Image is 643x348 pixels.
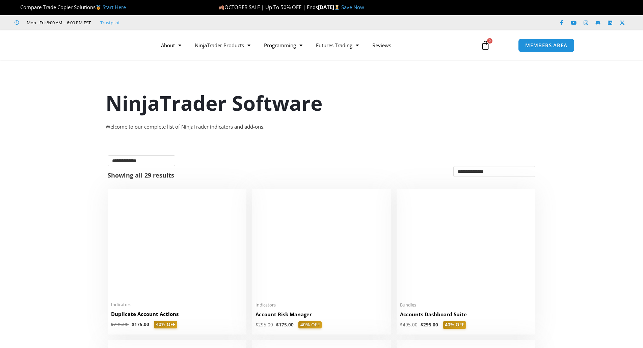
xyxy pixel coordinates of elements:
span: Indicators [256,302,387,308]
bdi: 495.00 [400,322,418,328]
bdi: 175.00 [132,321,149,327]
div: Welcome to our complete list of NinjaTrader indicators and add-ons. [106,122,538,132]
span: Compare Trade Copier Solutions [15,4,126,10]
span: 40% OFF [154,321,177,328]
a: Accounts Dashboard Suite [400,311,532,321]
a: Reviews [366,37,398,53]
bdi: 295.00 [111,321,129,327]
span: 0 [487,38,492,44]
span: 40% OFF [298,321,322,329]
span: MEMBERS AREA [525,43,567,48]
nav: Menu [154,37,473,53]
a: Duplicate Account Actions [111,311,243,321]
bdi: 295.00 [421,322,438,328]
span: $ [400,322,403,328]
a: About [154,37,188,53]
span: Indicators [111,302,243,307]
img: Duplicate Account Actions [111,193,243,298]
a: MEMBERS AREA [518,38,574,52]
bdi: 295.00 [256,322,273,328]
span: Bundles [400,302,532,308]
span: 40% OFF [443,321,466,329]
a: Trustpilot [100,19,120,27]
span: $ [421,322,423,328]
span: Mon - Fri: 8:00 AM – 6:00 PM EST [25,19,91,27]
img: 🥇 [96,5,101,10]
span: $ [132,321,134,327]
img: Accounts Dashboard Suite [400,193,532,298]
a: NinjaTrader Products [188,37,257,53]
img: ⌛ [334,5,340,10]
a: Futures Trading [309,37,366,53]
a: Programming [257,37,309,53]
h1: NinjaTrader Software [106,89,538,117]
a: 0 [471,35,500,55]
img: 🍂 [219,5,224,10]
img: Account Risk Manager [256,193,387,298]
a: Account Risk Manager [256,311,387,321]
a: Start Here [103,4,126,10]
span: $ [276,322,279,328]
p: Showing all 29 results [108,172,174,178]
h2: Duplicate Account Actions [111,311,243,318]
a: Save Now [341,4,364,10]
h2: Accounts Dashboard Suite [400,311,532,318]
span: OCTOBER SALE | Up To 50% OFF | Ends [219,4,318,10]
span: $ [256,322,258,328]
img: 🏆 [15,5,20,10]
img: LogoAI | Affordable Indicators – NinjaTrader [69,33,141,57]
h2: Account Risk Manager [256,311,387,318]
select: Shop order [453,166,535,177]
span: $ [111,321,114,327]
bdi: 175.00 [276,322,294,328]
strong: [DATE] [318,4,341,10]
